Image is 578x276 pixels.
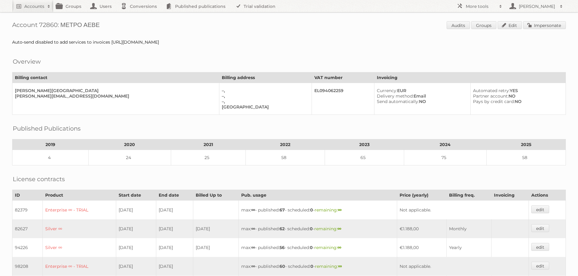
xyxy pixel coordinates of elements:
[156,219,193,238] td: [DATE]
[13,57,41,66] h2: Overview
[251,245,255,250] strong: ∞
[116,238,156,257] td: [DATE]
[517,3,557,9] h2: [PERSON_NAME]
[337,245,341,250] strong: ∞
[251,207,255,213] strong: ∞
[531,243,549,251] a: edit
[312,83,374,115] td: EL094062259
[13,175,65,184] h2: License contracts
[377,88,465,93] div: EUR
[13,124,81,133] h2: Published Publications
[447,21,470,29] a: Audits
[473,99,561,104] div: NO
[377,88,397,93] span: Currency:
[238,190,397,201] th: Pub. usage
[156,190,193,201] th: End date
[314,245,341,250] span: remaining:
[404,139,487,150] th: 2024
[279,226,285,231] strong: 62
[43,201,116,220] td: Enterprise ∞ - TRIAL
[377,99,465,104] div: NO
[491,190,529,201] th: Invoicing
[377,99,419,104] span: Send automatically:
[251,226,255,231] strong: ∞
[193,190,238,201] th: Billed Up to
[397,201,529,220] td: Not applicable.
[325,150,404,165] td: 65
[43,219,116,238] td: Silver ∞
[338,264,342,269] strong: ∞
[89,139,171,150] th: 2020
[238,238,397,257] td: max: - published: - scheduled: -
[397,190,447,201] th: Price (yearly)
[377,93,414,99] span: Delivery method:
[12,201,43,220] td: 82379
[471,21,496,29] a: Groups
[446,219,491,238] td: Monthly
[222,99,307,104] div: –,
[337,226,341,231] strong: ∞
[222,104,307,110] div: [GEOGRAPHIC_DATA]
[116,257,156,276] td: [DATE]
[156,257,193,276] td: [DATE]
[486,150,566,165] td: 58
[171,150,245,165] td: 25
[531,205,549,213] a: edit
[245,150,325,165] td: 58
[245,139,325,150] th: 2022
[473,93,509,99] span: Partner account:
[473,88,561,93] div: YES
[446,238,491,257] td: Yearly
[219,72,312,83] th: Billing address
[12,72,219,83] th: Billing contact
[116,219,156,238] td: [DATE]
[523,21,566,29] a: Impersonate
[529,190,566,201] th: Actions
[310,245,313,250] strong: 0
[15,88,214,93] div: [PERSON_NAME][GEOGRAPHIC_DATA]
[531,224,549,232] a: edit
[222,88,307,93] div: –,
[374,72,566,83] th: Invoicing
[279,264,285,269] strong: 60
[325,139,404,150] th: 2023
[397,238,447,257] td: €1.188,00
[156,201,193,220] td: [DATE]
[193,238,238,257] td: [DATE]
[12,150,89,165] td: 4
[116,190,156,201] th: Start date
[377,93,465,99] div: Email
[89,150,171,165] td: 24
[222,93,307,99] div: –,
[473,99,515,104] span: Pays by credit card:
[314,226,341,231] span: remaining:
[193,219,238,238] td: [DATE]
[24,3,44,9] h2: Accounts
[43,238,116,257] td: Silver ∞
[531,262,549,270] a: edit
[338,207,342,213] strong: ∞
[12,190,43,201] th: ID
[279,245,285,250] strong: 56
[466,3,496,9] h2: More tools
[238,219,397,238] td: max: - published: - scheduled: -
[238,257,397,276] td: max: - published: - scheduled: -
[315,264,342,269] span: remaining:
[12,39,566,45] div: Auto-send disabled to add services to invoices [URL][DOMAIN_NAME]
[315,207,342,213] span: remaining:
[156,238,193,257] td: [DATE]
[498,21,522,29] a: Edit
[238,201,397,220] td: max: - published: - scheduled: -
[404,150,487,165] td: 75
[397,219,447,238] td: €1.188,00
[397,257,529,276] td: Not applicable.
[12,257,43,276] td: 98208
[12,21,566,30] h1: Account 72860: ΜΕΤΡΟ ΑΕΒΕ
[473,88,510,93] span: Automated retry:
[12,139,89,150] th: 2019
[310,226,313,231] strong: 0
[12,219,43,238] td: 82627
[171,139,245,150] th: 2021
[279,207,285,213] strong: 67
[251,264,255,269] strong: ∞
